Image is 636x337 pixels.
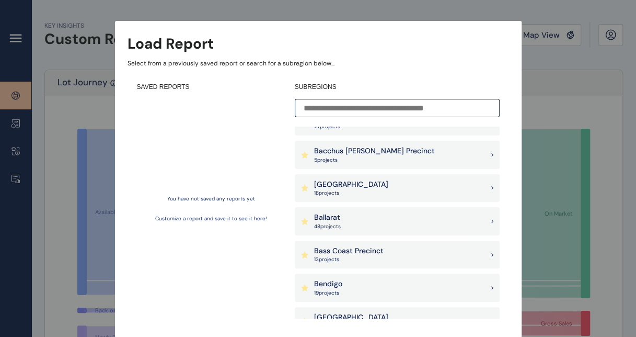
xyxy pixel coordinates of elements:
p: Customize a report and save it to see it here! [155,215,267,222]
p: Bendigo [314,279,342,289]
p: 48 project s [314,223,341,230]
p: 13 project s [314,256,384,263]
p: Bass Coast Precinct [314,246,384,256]
p: Select from a previously saved report or search for a subregion below... [128,59,509,68]
h4: SUBREGIONS [295,83,500,92]
p: 5 project s [314,156,435,164]
p: Bacchus [PERSON_NAME] Precinct [314,146,435,156]
p: 18 project s [314,189,388,197]
p: Ballarat [314,212,341,223]
p: [GEOGRAPHIC_DATA] [314,312,388,323]
p: 19 project s [314,289,342,297]
h4: SAVED REPORTS [137,83,285,92]
p: [GEOGRAPHIC_DATA] [314,179,388,190]
h3: Load Report [128,33,214,54]
p: 27 project s [314,123,395,130]
p: You have not saved any reports yet [167,195,255,203]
